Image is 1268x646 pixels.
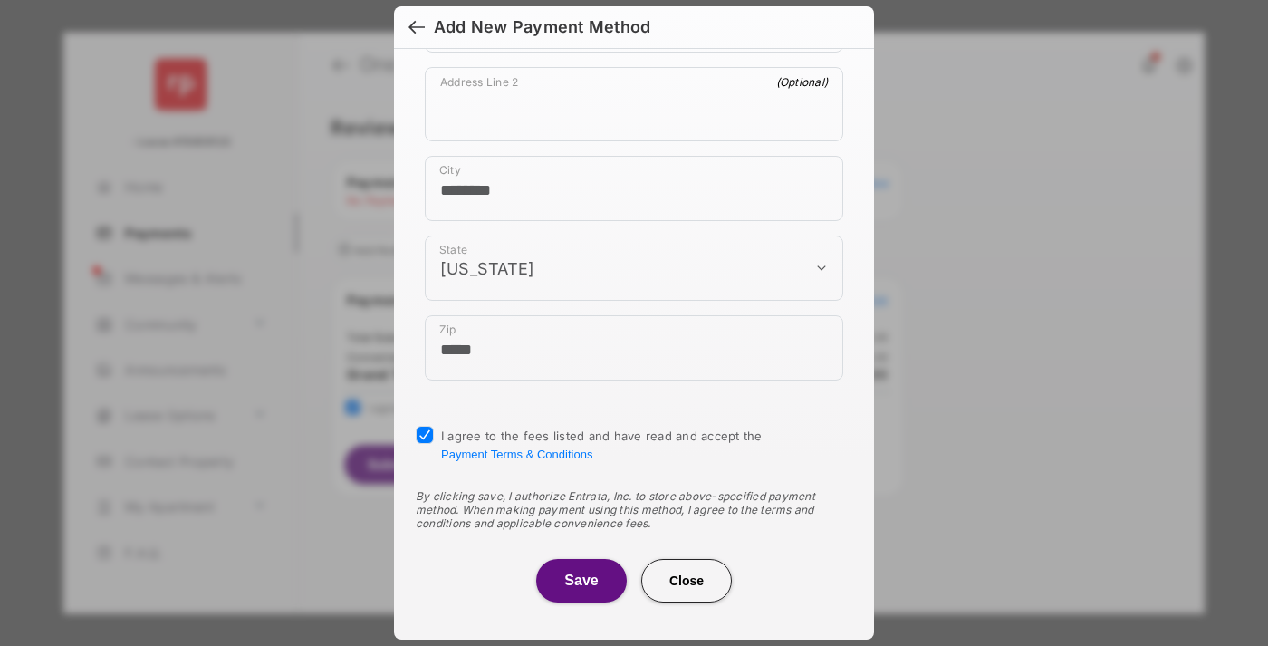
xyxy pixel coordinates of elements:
button: I agree to the fees listed and have read and accept the [441,448,592,461]
div: Add New Payment Method [434,17,650,37]
button: Save [536,559,627,603]
div: payment_method_screening[postal_addresses][administrativeArea] [425,236,843,301]
div: By clicking save, I authorize Entrata, Inc. to store above-specified payment method. When making ... [416,489,852,530]
div: payment_method_screening[postal_addresses][locality] [425,156,843,221]
button: Close [641,559,732,603]
div: payment_method_screening[postal_addresses][addressLine2] [425,67,843,141]
div: payment_method_screening[postal_addresses][postalCode] [425,315,843,381]
span: I agree to the fees listed and have read and accept the [441,429,763,461]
